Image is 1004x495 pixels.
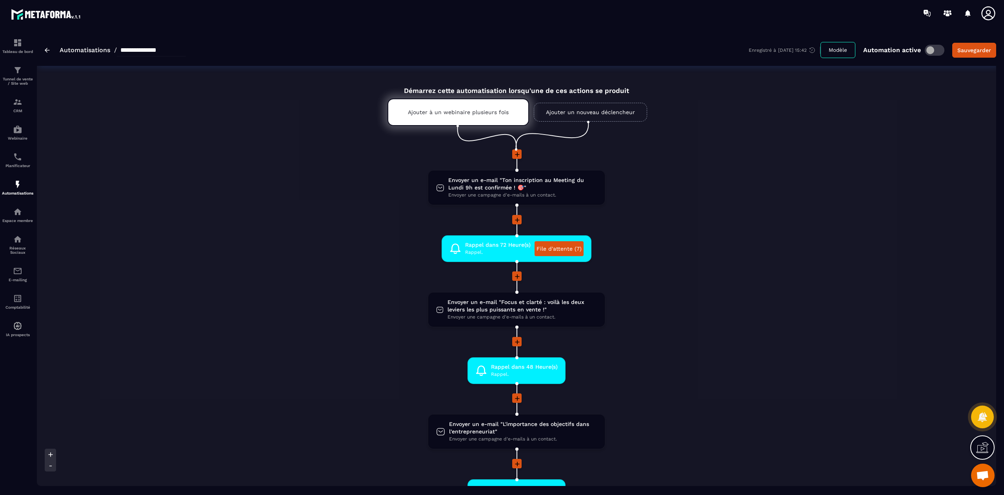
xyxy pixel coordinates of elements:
[957,46,991,54] div: Sauvegarder
[368,78,665,95] div: Démarrez cette automatisation lorsqu'une de ces actions se produit
[449,420,597,435] span: Envoyer un e-mail "L'importance des objectifs dans l'entrepreneuriat"
[13,294,22,303] img: accountant
[2,32,33,60] a: formationformationTableau de bord
[491,363,558,371] span: Rappel dans 48 Heure(s)
[2,91,33,119] a: formationformationCRM
[447,298,597,313] span: Envoyer un e-mail "Focus et clarté : voilà les deux leviers les plus puissants en vente !"
[2,136,33,140] p: Webinaire
[13,235,22,244] img: social-network
[820,42,855,58] button: Modèle
[2,260,33,288] a: emailemailE-mailing
[971,464,995,487] a: Ouvrir le chat
[534,103,647,122] a: Ajouter un nouveau déclencheur
[60,46,110,54] a: Automatisations
[2,305,33,309] p: Comptabilité
[13,207,22,217] img: automations
[2,278,33,282] p: E-mailing
[2,191,33,195] p: Automatisations
[2,49,33,54] p: Tableau de bord
[2,174,33,201] a: automationsautomationsAutomatisations
[491,485,558,493] span: Rappel dans 24 Heure(s)
[2,229,33,260] a: social-networksocial-networkRéseaux Sociaux
[45,48,50,53] img: arrow
[13,97,22,107] img: formation
[863,46,921,54] p: Automation active
[13,266,22,276] img: email
[2,146,33,174] a: schedulerschedulerPlanificateur
[778,47,807,53] p: [DATE] 15:42
[465,249,531,256] span: Rappel.
[535,241,584,256] a: File d'attente (7)
[2,60,33,91] a: formationformationTunnel de vente / Site web
[11,7,82,21] img: logo
[2,201,33,229] a: automationsautomationsEspace membre
[448,177,597,191] span: Envoyer un e-mail "Ton inscription au Meeting du Lundi 9h est confirmée ! 🎯"
[447,313,597,321] span: Envoyer une campagne d'e-mails à un contact.
[491,371,558,378] span: Rappel.
[2,288,33,315] a: accountantaccountantComptabilité
[2,109,33,113] p: CRM
[13,125,22,134] img: automations
[2,77,33,86] p: Tunnel de vente / Site web
[448,191,597,199] span: Envoyer une campagne d'e-mails à un contact.
[2,218,33,223] p: Espace membre
[13,38,22,47] img: formation
[952,43,996,58] button: Sauvegarder
[749,47,820,54] div: Enregistré à
[13,66,22,75] img: formation
[2,119,33,146] a: automationsautomationsWebinaire
[449,435,597,443] span: Envoyer une campagne d'e-mails à un contact.
[2,246,33,255] p: Réseaux Sociaux
[13,180,22,189] img: automations
[408,109,509,115] p: Ajouter à un webinaire plusieurs fois
[13,152,22,162] img: scheduler
[465,241,531,249] span: Rappel dans 72 Heure(s)
[2,333,33,337] p: IA prospects
[114,46,117,54] span: /
[13,321,22,331] img: automations
[2,164,33,168] p: Planificateur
